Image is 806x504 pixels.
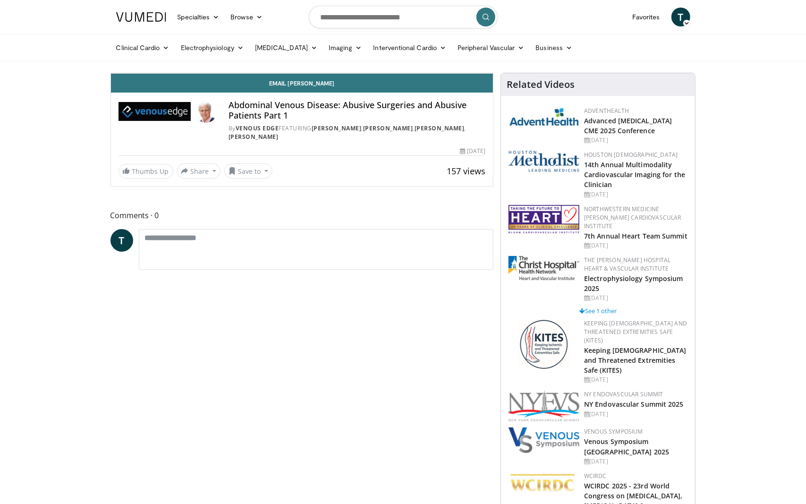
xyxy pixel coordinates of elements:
[584,376,687,384] div: [DATE]
[312,124,362,132] a: [PERSON_NAME]
[584,437,669,456] a: Venous Symposium [GEOGRAPHIC_DATA] 2025
[110,229,133,252] a: T
[584,256,670,273] a: The [PERSON_NAME] Hospital Heart & Vascular Institute
[363,124,413,132] a: [PERSON_NAME]
[460,147,485,155] div: [DATE]
[584,205,681,230] a: Northwestern Medicine [PERSON_NAME] Cardiovascular Institute
[452,38,530,57] a: Peripheral Vascular
[415,124,465,132] a: [PERSON_NAME]
[584,160,685,189] a: 14th Annual Multimodality Cardiovascular Imaging for the Clinician
[584,457,687,466] div: [DATE]
[509,256,579,280] img: 32b1860c-ff7d-4915-9d2b-64ca529f373e.jpg.150x105_q85_autocrop_double_scale_upscale_version-0.2.jpg
[584,294,687,302] div: [DATE]
[509,205,579,233] img: f8a43200-de9b-4ddf-bb5c-8eb0ded660b2.png.150x105_q85_autocrop_double_scale_upscale_version-0.2.png
[175,38,249,57] a: Electrophysiology
[110,38,175,57] a: Clinical Cardio
[584,390,663,398] a: NY Endovascular Summit
[509,472,579,495] img: ffc82633-9a14-4d8c-a33d-97fccf70c641.png.150x105_q85_autocrop_double_scale_upscale_version-0.2.png
[584,190,687,199] div: [DATE]
[584,472,606,480] a: WCIRDC
[509,390,579,421] img: 9866eca1-bcc5-4ff0-8365-49bf9677412e.png.150x105_q85_autocrop_double_scale_upscale_version-0.2.png
[447,165,485,177] span: 157 views
[111,74,493,93] a: Email [PERSON_NAME]
[507,79,575,90] h4: Related Videos
[236,124,279,132] a: Venous Edge
[172,8,225,26] a: Specialties
[229,133,279,141] a: [PERSON_NAME]
[249,38,323,57] a: [MEDICAL_DATA]
[584,319,687,344] a: Keeping [DEMOGRAPHIC_DATA] and Threatened Extremities Safe (KITES)
[110,209,494,222] span: Comments 0
[509,151,579,172] img: 5e4488cc-e109-4a4e-9fd9-73bb9237ee91.png.150x105_q85_autocrop_double_scale_upscale_version-0.2.png
[518,319,570,369] img: bf26f766-c297-4107-aaff-b3718bba667b.png.150x105_q85_autocrop_double_scale_upscale_version-0.2.png
[224,163,272,179] button: Save to
[584,136,687,145] div: [DATE]
[584,107,629,115] a: AdventHealth
[177,163,221,179] button: Share
[584,151,678,159] a: Houston [DEMOGRAPHIC_DATA]
[111,73,493,74] video-js: Video Player
[509,427,579,453] img: 38765b2d-a7cd-4379-b3f3-ae7d94ee6307.png.150x105_q85_autocrop_double_scale_upscale_version-0.2.png
[229,100,485,120] h4: Abdominal Venous Disease: Abusive Surgeries and Abusive Patients Part 1
[627,8,666,26] a: Favorites
[229,124,485,141] div: By FEATURING , , ,
[309,6,498,28] input: Search topics, interventions
[323,38,368,57] a: Imaging
[116,12,166,22] img: VuMedi Logo
[119,100,191,123] img: Venous Edge
[584,116,672,135] a: Advanced [MEDICAL_DATA] CME 2025 Conference
[195,100,217,123] img: Avatar
[584,241,687,250] div: [DATE]
[584,274,683,293] a: Electrophysiology Symposium 2025
[509,107,579,126] img: 5c3c682d-da39-4b33-93a5-b3fb6ba9580b.jpg.150x105_q85_autocrop_double_scale_upscale_version-0.2.jpg
[368,38,452,57] a: Interventional Cardio
[584,427,643,436] a: Venous Symposium
[584,231,687,240] a: 7th Annual Heart Team Summit
[579,307,617,315] a: See 1 other
[584,400,684,409] a: NY Endovascular Summit 2025
[671,8,690,26] a: T
[584,346,687,375] a: Keeping [DEMOGRAPHIC_DATA] and Threatened Extremities Safe (KITES)
[119,164,173,179] a: Thumbs Up
[584,410,687,419] div: [DATE]
[530,38,578,57] a: Business
[225,8,268,26] a: Browse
